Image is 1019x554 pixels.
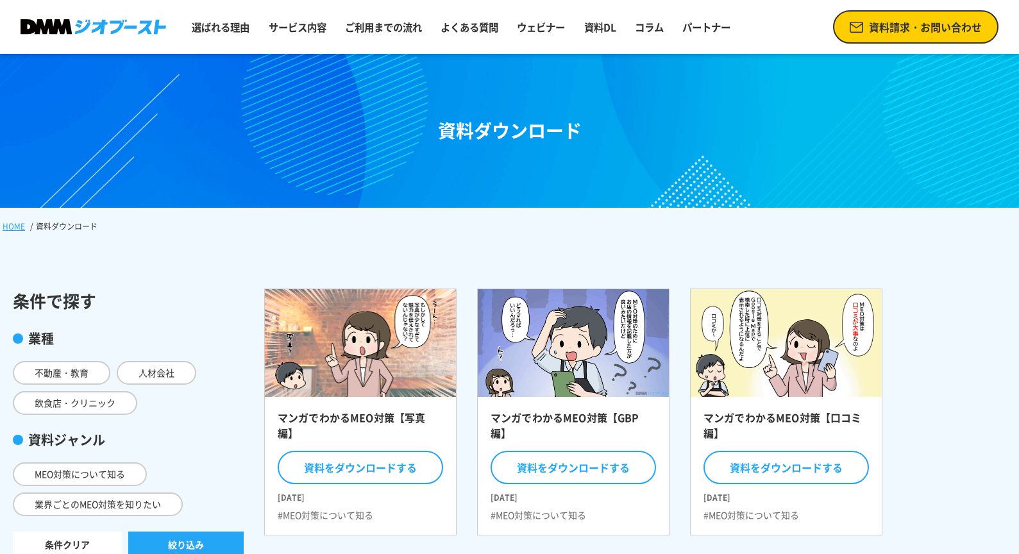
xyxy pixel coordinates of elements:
a: ウェビナー [512,15,570,40]
span: MEO対策について知る [13,462,147,486]
a: ご利用までの流れ [340,15,427,40]
a: よくある質問 [435,15,503,40]
span: 飲食店・クリニック [13,391,137,415]
li: 資料ダウンロード [28,221,100,232]
a: サービス内容 [264,15,332,40]
a: マンガでわかるMEO対策【GBP編】 資料をダウンロードする [DATE] #MEO対策について知る [477,289,670,535]
div: 資料ジャンル [13,430,244,449]
span: 人材会社 [117,361,196,385]
a: 資料DL [579,15,621,40]
span: 資料請求・お問い合わせ [869,19,982,35]
div: 条件で探す [13,289,244,314]
span: 業界ごとのMEO対策を知りたい [13,492,183,516]
h2: マンガでわかるMEO対策【口コミ編】 [703,410,869,448]
h2: マンガでわかるMEO対策【GBP編】 [491,410,656,448]
a: コラム [630,15,669,40]
time: [DATE] [278,487,443,503]
time: [DATE] [491,487,656,503]
button: 資料をダウンロードする [278,451,443,484]
a: マンガでわかるMEO対策【口コミ編】 資料をダウンロードする [DATE] #MEO対策について知る [690,289,882,535]
button: 資料をダウンロードする [703,451,869,484]
a: 選ばれる理由 [187,15,255,40]
a: パートナー [677,15,736,40]
time: [DATE] [703,487,869,503]
h1: 資料ダウンロード [438,117,582,144]
a: マンガでわかるMEO対策【写真編】 資料をダウンロードする [DATE] #MEO対策について知る [264,289,457,535]
div: 業種 [13,329,244,348]
img: DMMジオブースト [21,19,166,35]
li: #MEO対策について知る [278,508,373,522]
a: 資料請求・お問い合わせ [833,10,998,44]
a: HOME [3,221,25,232]
li: #MEO対策について知る [491,508,586,522]
button: 資料をダウンロードする [491,451,656,484]
li: #MEO対策について知る [703,508,799,522]
span: 不動産・教育 [13,361,110,385]
h2: マンガでわかるMEO対策【写真編】 [278,410,443,448]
